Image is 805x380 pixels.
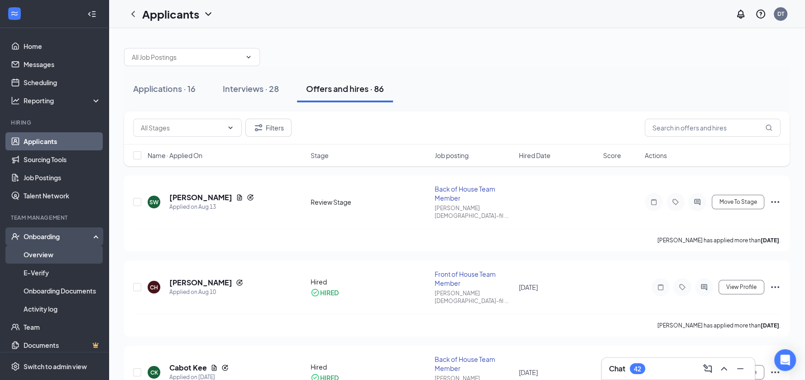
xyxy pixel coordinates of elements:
svg: CheckmarkCircle [311,288,320,297]
button: View Profile [719,280,764,294]
svg: Settings [11,362,20,371]
a: Team [24,318,101,336]
input: All Job Postings [132,52,241,62]
div: Applied on Aug 13 [169,202,254,212]
svg: Document [236,194,243,201]
div: Back of House Team Member [435,184,513,202]
svg: MagnifyingGlass [765,124,772,131]
h5: [PERSON_NAME] [169,278,232,288]
input: Search in offers and hires [645,119,781,137]
div: [PERSON_NAME] [DEMOGRAPHIC_DATA]-fil ... [435,204,513,220]
svg: Ellipses [770,367,781,378]
a: E-Verify [24,264,101,282]
a: Sourcing Tools [24,150,101,168]
span: Name · Applied On [148,151,202,160]
svg: ChevronLeft [128,9,139,19]
div: SW [149,198,158,206]
svg: UserCheck [11,232,20,241]
input: All Stages [141,123,223,133]
svg: Reapply [247,194,254,201]
div: Open Intercom Messenger [774,349,796,371]
svg: ChevronDown [227,124,234,131]
span: [DATE] [519,368,538,376]
button: Minimize [733,361,747,376]
div: Applied on Aug 10 [169,288,243,297]
svg: Note [655,284,666,291]
h5: [PERSON_NAME] [169,192,232,202]
a: Onboarding Documents [24,282,101,300]
b: [DATE] [761,322,779,329]
svg: ActiveChat [699,284,709,291]
svg: Analysis [11,96,20,105]
a: Applicants [24,132,101,150]
svg: Collapse [87,10,96,19]
span: View Profile [726,284,757,290]
h5: Cabot Kee [169,363,207,373]
div: CK [150,369,158,376]
svg: ComposeMessage [702,363,713,374]
a: Scheduling [24,73,101,91]
a: Overview [24,245,101,264]
span: Move To Stage [719,199,757,205]
div: Front of House Team Member [435,269,513,288]
b: [DATE] [761,237,779,244]
button: ChevronUp [717,361,731,376]
span: Job posting [435,151,469,160]
svg: Reapply [236,279,243,286]
span: Hired Date [519,151,551,160]
div: Switch to admin view [24,362,87,371]
div: Hired [311,277,429,286]
svg: Document [211,364,218,371]
div: 42 [634,365,641,373]
span: Actions [645,151,667,160]
a: Messages [24,55,101,73]
a: Talent Network [24,187,101,205]
svg: QuestionInfo [755,9,766,19]
svg: ActiveChat [692,198,703,206]
svg: Ellipses [770,282,781,293]
div: [PERSON_NAME] [DEMOGRAPHIC_DATA]-fil ... [435,289,513,305]
svg: Note [648,198,659,206]
h1: Applicants [142,6,199,22]
svg: Minimize [735,363,746,374]
svg: Tag [677,284,688,291]
svg: Ellipses [770,197,781,207]
div: HIRED [320,288,339,297]
span: [DATE] [519,283,538,291]
div: Onboarding [24,232,93,241]
div: Review Stage [311,197,429,207]
a: DocumentsCrown [24,336,101,354]
a: Home [24,37,101,55]
div: Interviews · 28 [223,83,279,94]
svg: ChevronDown [203,9,214,19]
p: [PERSON_NAME] has applied more than . [657,322,781,329]
a: Activity log [24,300,101,318]
div: CH [150,284,158,291]
div: Offers and hires · 86 [306,83,384,94]
span: Score [603,151,621,160]
button: ComposeMessage [700,361,715,376]
h3: Chat [609,364,625,374]
div: Applications · 16 [133,83,196,94]
svg: Filter [253,122,264,133]
a: Job Postings [24,168,101,187]
button: Move To Stage [712,195,764,209]
div: DT [777,10,784,18]
svg: WorkstreamLogo [10,9,19,18]
svg: ChevronDown [245,53,252,61]
div: Hired [311,362,429,371]
p: [PERSON_NAME] has applied more than . [657,236,781,244]
div: Back of House Team Member [435,355,513,373]
div: Reporting [24,96,101,105]
div: Hiring [11,119,99,126]
div: Team Management [11,214,99,221]
svg: Reapply [221,364,229,371]
svg: Notifications [735,9,746,19]
svg: ChevronUp [719,363,729,374]
button: Filter Filters [245,119,292,137]
span: Stage [311,151,329,160]
svg: Tag [670,198,681,206]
